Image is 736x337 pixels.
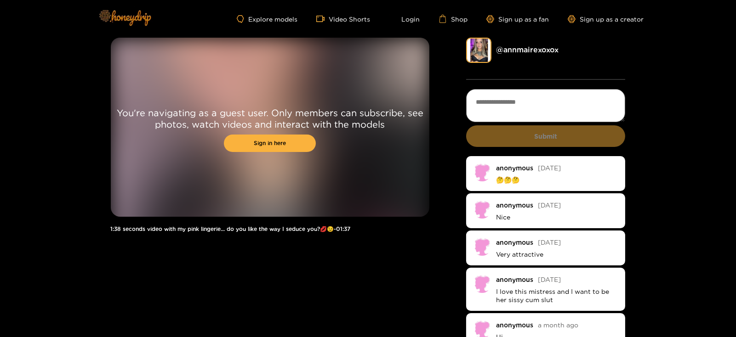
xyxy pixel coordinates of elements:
[111,107,429,130] p: You're navigating as a guest user. Only members can subscribe, see photos, watch videos and inter...
[538,321,578,328] span: a month ago
[538,239,561,246] span: [DATE]
[224,135,316,152] a: Sign in here
[496,213,619,221] p: Nice
[496,164,533,171] div: anonymous
[496,276,533,283] div: anonymous
[237,15,297,23] a: Explore models
[473,275,491,293] img: no-avatar.png
[496,250,619,258] p: Very attractive
[496,321,533,328] div: anonymous
[111,226,429,232] h1: 1:38 seconds video with my pink lingerie... do you like the way I seduce you?💋😉 - 01:37
[473,200,491,219] img: no-avatar.png
[568,15,644,23] a: Sign up as a creator
[473,237,491,256] img: no-avatar.png
[496,239,533,246] div: anonymous
[389,15,420,23] a: Login
[496,45,559,54] a: @ annmairexoxox
[486,15,549,23] a: Sign up as a fan
[466,38,491,63] img: annmairexoxox
[496,176,619,184] p: 🤔🤔🤔
[473,163,491,181] img: no-avatar.png
[538,202,561,208] span: [DATE]
[439,15,468,23] a: Shop
[538,276,561,283] span: [DATE]
[496,202,533,208] div: anonymous
[538,164,561,171] span: [DATE]
[496,287,619,304] p: I love this mistress and I want to be her sissy cum slut
[316,15,371,23] a: Video Shorts
[316,15,329,23] span: video-camera
[466,125,626,147] button: Submit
